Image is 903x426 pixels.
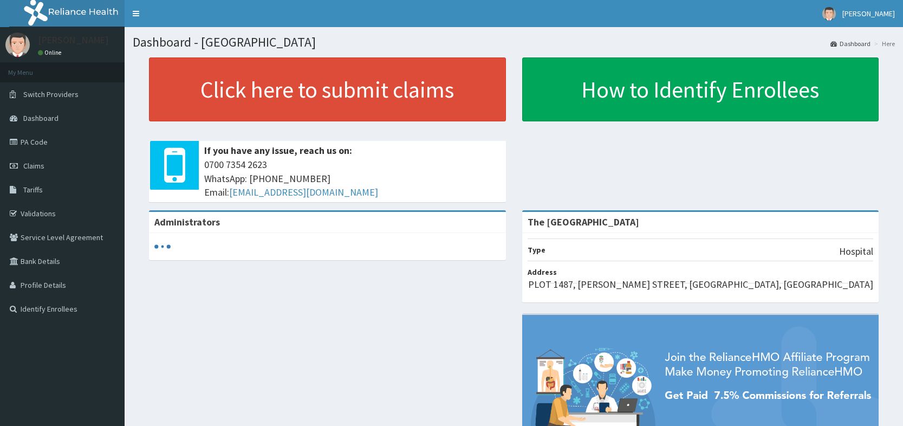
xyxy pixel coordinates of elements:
svg: audio-loading [154,238,171,255]
b: If you have any issue, reach us on: [204,144,352,157]
p: [PERSON_NAME] [38,35,109,45]
span: Switch Providers [23,89,79,99]
a: [EMAIL_ADDRESS][DOMAIN_NAME] [229,186,378,198]
img: User Image [822,7,836,21]
h1: Dashboard - [GEOGRAPHIC_DATA] [133,35,895,49]
span: 0700 7354 2623 WhatsApp: [PHONE_NUMBER] Email: [204,158,501,199]
span: Tariffs [23,185,43,195]
b: Administrators [154,216,220,228]
p: Hospital [839,244,873,259]
strong: The [GEOGRAPHIC_DATA] [528,216,639,228]
span: Claims [23,161,44,171]
a: Click here to submit claims [149,57,506,121]
img: User Image [5,33,30,57]
li: Here [872,39,895,48]
b: Address [528,267,557,277]
a: Dashboard [830,39,870,48]
a: Online [38,49,64,56]
b: Type [528,245,545,255]
span: Dashboard [23,113,59,123]
p: PLOT 1487, [PERSON_NAME] STREET, [GEOGRAPHIC_DATA], [GEOGRAPHIC_DATA] [528,277,873,292]
a: How to Identify Enrollees [522,57,879,121]
span: [PERSON_NAME] [842,9,895,18]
